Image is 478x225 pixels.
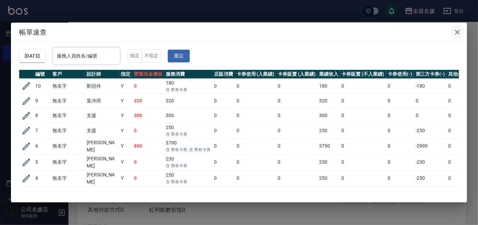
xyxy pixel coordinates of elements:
[85,186,119,202] td: [PERSON_NAME]
[276,123,317,138] td: 0
[132,186,164,202] td: 0
[85,78,119,93] td: 劉冠伶
[340,138,386,154] td: 0
[166,147,211,153] p: 含 舊有卡券, 含 舊有卡券
[34,170,51,186] td: 4
[235,154,276,170] td: 0
[340,93,386,108] td: 0
[414,170,447,186] td: -250
[85,170,119,186] td: [PERSON_NAME]
[34,70,51,79] th: 編號
[386,70,414,79] th: 卡券使用(-)
[166,131,211,137] p: 含 舊有卡券
[51,123,85,138] td: 無名字
[235,70,276,79] th: 卡券使用 (入業績)
[414,154,447,170] td: -230
[51,170,85,186] td: 無名字
[51,78,85,93] td: 無名字
[317,108,340,123] td: 300
[212,186,235,202] td: 0
[132,70,164,79] th: 營業現金應收
[340,170,386,186] td: 0
[414,123,447,138] td: -250
[119,154,132,170] td: Y
[119,70,132,79] th: 指定
[127,49,142,63] button: 指定
[119,93,132,108] td: Y
[317,154,340,170] td: 230
[340,123,386,138] td: 0
[212,138,235,154] td: 0
[166,179,211,185] p: 含 舊有卡券
[119,78,132,93] td: Y
[276,108,317,123] td: 0
[414,78,447,93] td: -180
[235,186,276,202] td: 0
[317,186,340,202] td: 250
[164,138,212,154] td: 3790
[119,123,132,138] td: Y
[386,138,414,154] td: 0
[164,70,212,79] th: 服務消費
[51,93,85,108] td: 無名字
[168,50,190,62] button: 重設
[85,123,119,138] td: 支援
[276,93,317,108] td: 0
[276,70,317,79] th: 卡券販賣 (入業績)
[34,78,51,93] td: 10
[164,123,212,138] td: 250
[317,170,340,186] td: 250
[132,138,164,154] td: 800
[340,78,386,93] td: 0
[317,78,340,93] td: 180
[276,154,317,170] td: 0
[317,123,340,138] td: 250
[164,186,212,202] td: 250
[164,93,212,108] td: 320
[235,123,276,138] td: 0
[386,123,414,138] td: 0
[132,108,164,123] td: 300
[119,186,132,202] td: Y
[386,78,414,93] td: 0
[85,93,119,108] td: 葉沛琪
[34,93,51,108] td: 9
[166,163,211,169] p: 含 舊有卡券
[386,154,414,170] td: 0
[386,170,414,186] td: 0
[34,154,51,170] td: 5
[119,138,132,154] td: Y
[51,70,85,79] th: 客戶
[276,170,317,186] td: 0
[132,170,164,186] td: 0
[51,138,85,154] td: 無名字
[11,23,467,42] h2: 帳單速查
[414,108,447,123] td: 0
[164,154,212,170] td: 230
[19,50,45,62] button: [DATE]
[386,93,414,108] td: 0
[51,108,85,123] td: 無名字
[212,78,235,93] td: 0
[317,93,340,108] td: 320
[34,123,51,138] td: 7
[164,78,212,93] td: 180
[414,93,447,108] td: 0
[132,78,164,93] td: 0
[235,78,276,93] td: 0
[164,108,212,123] td: 300
[85,154,119,170] td: [PERSON_NAME]
[340,70,386,79] th: 卡券販賣 (不入業績)
[166,87,211,93] p: 含 舊有卡券
[317,70,340,79] th: 業績收入
[132,154,164,170] td: 0
[142,49,161,63] button: 不指定
[119,108,132,123] td: Y
[340,186,386,202] td: 0
[317,138,340,154] td: 3790
[212,154,235,170] td: 0
[85,108,119,123] td: 支援
[235,170,276,186] td: 0
[212,93,235,108] td: 0
[235,138,276,154] td: 0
